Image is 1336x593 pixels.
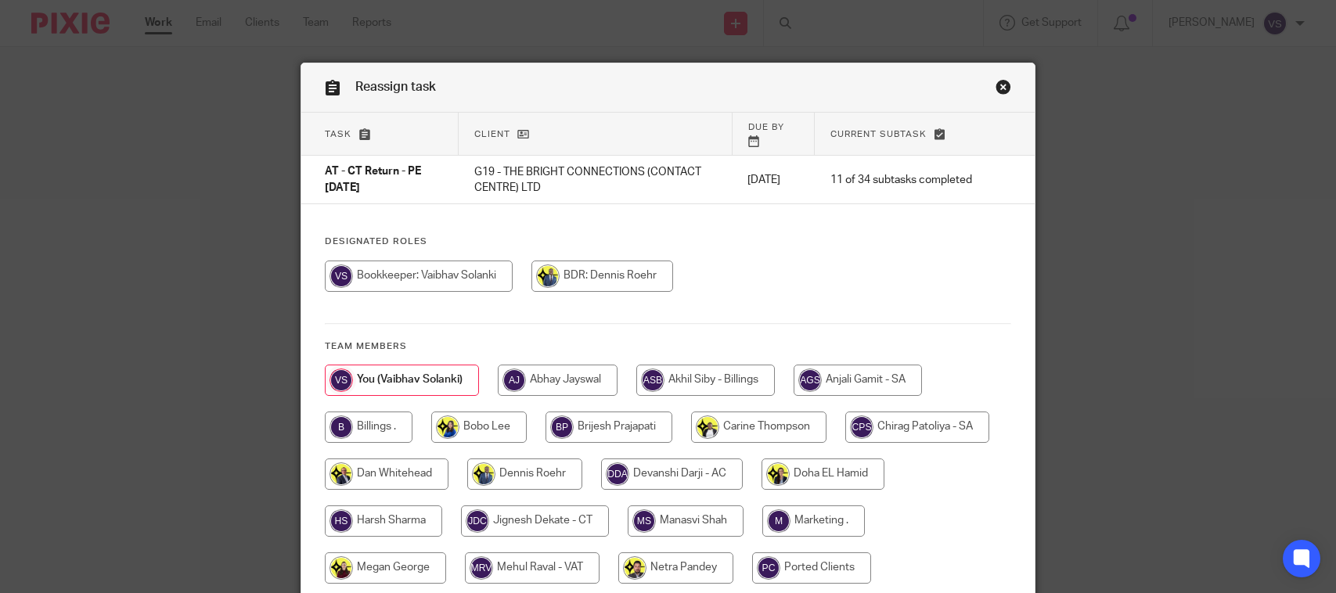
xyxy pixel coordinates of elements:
[325,130,351,138] span: Task
[748,123,784,131] span: Due by
[815,156,988,204] td: 11 of 34 subtasks completed
[747,172,799,188] p: [DATE]
[325,235,1011,248] h4: Designated Roles
[830,130,927,138] span: Current subtask
[355,81,436,93] span: Reassign task
[325,167,421,194] span: AT - CT Return - PE [DATE]
[474,164,717,196] p: G19 - THE BRIGHT CONNECTIONS (CONTACT CENTRE) LTD
[325,340,1011,353] h4: Team members
[474,130,510,138] span: Client
[996,79,1011,100] a: Close this dialog window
